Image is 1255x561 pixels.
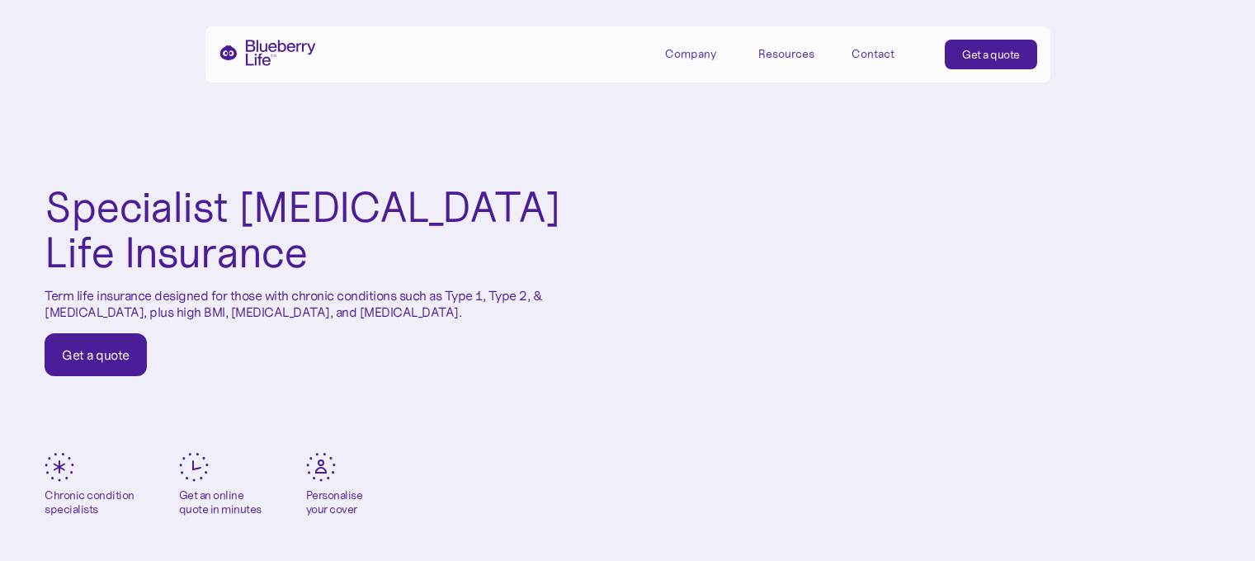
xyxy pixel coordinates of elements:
[45,288,583,319] p: Term life insurance designed for those with chronic conditions such as Type 1, Type 2, & [MEDICAL...
[45,333,147,376] a: Get a quote
[219,40,316,66] a: home
[962,46,1020,63] div: Get a quote
[45,488,134,516] div: Chronic condition specialists
[852,40,926,67] a: Contact
[306,488,363,516] div: Personalise your cover
[758,40,833,67] div: Resources
[758,47,814,61] div: Resources
[179,488,262,516] div: Get an online quote in minutes
[665,47,716,61] div: Company
[45,185,583,275] h1: Specialist [MEDICAL_DATA] Life Insurance
[62,346,130,363] div: Get a quote
[945,40,1037,69] a: Get a quote
[665,40,739,67] div: Company
[852,47,894,61] div: Contact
